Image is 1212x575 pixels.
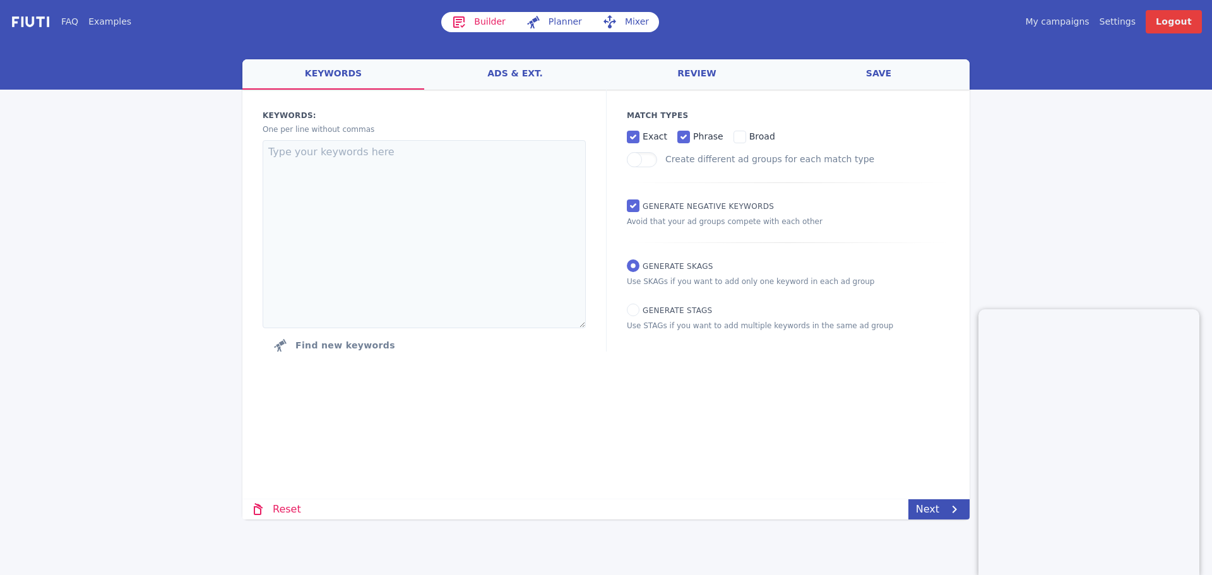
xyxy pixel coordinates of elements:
[627,320,949,331] p: Use STAGs if you want to add multiple keywords in the same ad group
[627,131,639,143] input: exact
[61,15,78,28] a: FAQ
[424,59,606,90] a: ads & ext.
[908,499,970,519] a: Next
[242,59,424,90] a: keywords
[627,304,639,316] input: Generate STAGs
[516,12,592,32] a: Planner
[606,59,788,90] a: review
[592,12,659,32] a: Mixer
[1146,10,1202,33] a: Logout
[978,309,1199,575] iframe: <p>Your browser does not support iframes.</p>
[643,262,713,271] span: Generate SKAGs
[643,202,774,211] span: Generate Negative keywords
[627,259,639,272] input: Generate SKAGs
[665,154,874,164] label: Create different ad groups for each match type
[627,216,949,227] p: Avoid that your ad groups compete with each other
[788,59,970,90] a: save
[749,131,775,141] span: broad
[734,131,746,143] input: broad
[1100,15,1136,28] a: Settings
[677,131,690,143] input: phrase
[643,131,667,141] span: exact
[441,12,516,32] a: Builder
[263,110,586,121] label: Keywords:
[263,124,586,135] p: One per line without commas
[627,276,949,287] p: Use SKAGs if you want to add only one keyword in each ad group
[627,199,639,212] input: Generate Negative keywords
[627,110,949,121] p: Match Types
[263,333,405,358] button: Click to find new keywords related to those above
[1025,15,1089,28] a: My campaigns
[242,499,309,519] a: Reset
[10,15,51,29] img: f731f27.png
[693,131,723,141] span: phrase
[88,15,131,28] a: Examples
[643,306,712,315] span: Generate STAGs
